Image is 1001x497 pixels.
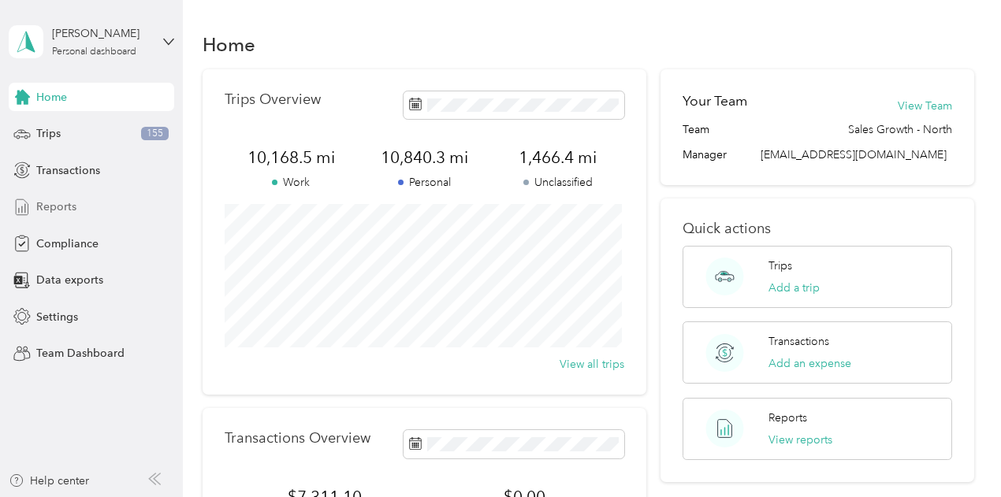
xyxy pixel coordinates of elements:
span: Sales Growth - North [848,121,952,138]
iframe: Everlance-gr Chat Button Frame [913,409,1001,497]
span: 10,840.3 mi [358,147,491,169]
h2: Your Team [683,91,747,111]
span: Team Dashboard [36,345,125,362]
p: Trips [768,258,792,274]
span: Trips [36,125,61,142]
p: Reports [768,410,807,426]
button: Add an expense [768,355,851,372]
p: Unclassified [491,174,624,191]
p: Personal [358,174,491,191]
p: Transactions [768,333,829,350]
span: Compliance [36,236,99,252]
div: Personal dashboard [52,47,136,57]
span: 10,168.5 mi [225,147,358,169]
button: View Team [898,98,952,114]
span: Settings [36,309,78,325]
p: Transactions Overview [225,430,370,447]
span: 1,466.4 mi [491,147,624,169]
p: Quick actions [683,221,952,237]
button: View all trips [560,356,624,373]
button: Add a trip [768,280,820,296]
button: Help center [9,473,89,489]
span: Transactions [36,162,100,179]
span: [EMAIL_ADDRESS][DOMAIN_NAME] [761,148,947,161]
div: [PERSON_NAME] [52,25,151,42]
span: Data exports [36,272,103,288]
button: View reports [768,432,832,448]
span: Manager [683,147,727,163]
p: Trips Overview [225,91,321,108]
h1: Home [203,36,255,53]
p: Work [225,174,358,191]
span: Team [683,121,709,138]
span: Home [36,89,67,106]
span: Reports [36,198,76,215]
span: 155 [141,127,169,141]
